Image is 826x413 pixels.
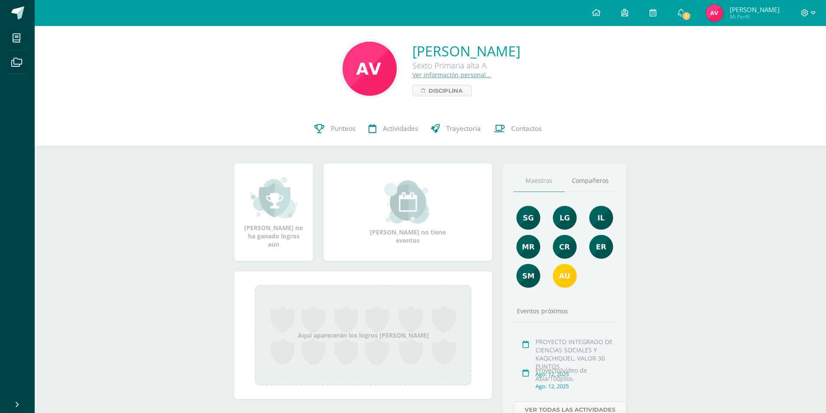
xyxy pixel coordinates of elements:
[255,285,471,385] div: Aquí aparecerán los logros [PERSON_NAME]
[730,5,780,14] span: [PERSON_NAME]
[565,170,616,192] a: Compañeros
[706,4,723,22] img: b6ecd2750ae9dede85ec9754507fd4b1.png
[446,124,481,133] span: Trayectoria
[553,264,577,288] img: 64a9719c1cc1ef513aa09b53fb69bc95.png
[730,13,780,20] span: Mi Perfil
[383,124,418,133] span: Actividades
[412,42,520,60] a: [PERSON_NAME]
[516,235,540,259] img: de7dd2f323d4d3ceecd6bfa9930379e0.png
[681,11,691,21] span: 1
[511,124,542,133] span: Contactos
[243,176,304,248] div: [PERSON_NAME] no ha ganado logros aún
[513,170,565,192] a: Maestros
[535,366,613,383] div: Proyecto/vídeo de Asia/100ptos.
[516,206,540,230] img: ee35f1b59b936e17b4e16123131ca31e.png
[553,235,577,259] img: 104ce5d173fec743e2efb93366794204.png
[516,264,540,288] img: 6e5fe0f518d889198993e8d3934614a7.png
[424,111,487,146] a: Trayectoria
[487,111,548,146] a: Contactos
[412,85,472,96] a: Disciplina
[365,180,451,244] div: [PERSON_NAME] no tiene eventos
[428,85,463,96] span: Disciplina
[384,180,431,224] img: event_small.png
[412,60,520,71] div: Sexto Primaria alta A
[343,42,397,96] img: 54d9a80d9f56fac8a85f7241f232bb14.png
[589,235,613,259] img: 6ee8f939e44d4507d8a11da0a8fde545.png
[589,206,613,230] img: 995ea58681eab39e12b146a705900397.png
[331,124,356,133] span: Punteos
[362,111,424,146] a: Actividades
[535,338,613,371] div: PROYECTO INTEGRADO DE CIENCIAS SOCIALES Y KAQCHIQUEL, VALOR 30 PUNTOS.
[513,307,616,315] div: Eventos próximos
[535,383,613,390] div: Ago. 12, 2025
[308,111,362,146] a: Punteos
[553,206,577,230] img: cd05dac24716e1ad0a13f18e66b2a6d1.png
[250,176,297,219] img: achievement_small.png
[412,71,491,79] a: Ver información personal...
